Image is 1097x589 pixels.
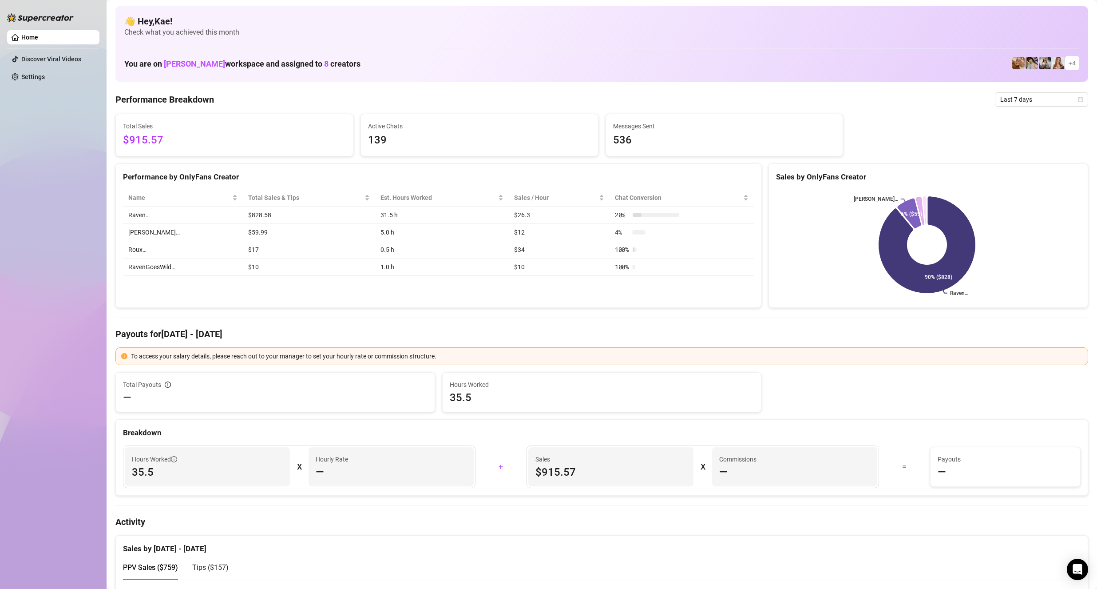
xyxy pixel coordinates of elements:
span: Active Chats [368,121,591,131]
td: $10 [509,259,610,276]
span: PPV Sales ( $759 ) [123,563,178,572]
h1: You are on workspace and assigned to creators [124,59,360,69]
h4: Activity [115,516,1088,528]
th: Name [123,189,243,207]
td: $12 [509,224,610,241]
span: — [719,465,728,479]
td: $828.58 [243,207,376,224]
span: + 4 [1069,58,1076,68]
td: 31.5 h [375,207,508,224]
div: Sales by OnlyFans Creator [776,171,1081,183]
div: Breakdown [123,427,1081,439]
a: Home [21,34,38,41]
span: Payouts [938,454,1073,464]
span: [PERSON_NAME] [164,59,225,68]
div: Performance by OnlyFans Creator [123,171,754,183]
span: Hours Worked [132,454,177,464]
span: — [316,465,324,479]
div: Est. Hours Worked [380,193,496,203]
span: Messages Sent [613,121,836,131]
span: calendar [1078,97,1083,102]
span: Total Sales [123,121,346,131]
span: 139 [368,132,591,149]
td: 5.0 h [375,224,508,241]
td: Roux… [123,241,243,259]
span: 100 % [615,245,629,255]
div: = [884,460,925,474]
td: $59.99 [243,224,376,241]
img: logo-BBDzfeDw.svg [7,13,74,22]
span: — [938,465,946,479]
h4: Performance Breakdown [115,93,214,106]
span: Sales / Hour [514,193,597,203]
th: Chat Conversion [610,189,754,207]
span: Total Payouts [123,380,161,390]
span: 35.5 [132,465,283,479]
td: 0.5 h [375,241,508,259]
span: Tips ( $157 ) [192,563,229,572]
div: Open Intercom Messenger [1067,559,1088,580]
article: Hourly Rate [316,454,348,464]
td: [PERSON_NAME]… [123,224,243,241]
span: — [123,390,131,405]
span: Sales [535,454,686,464]
article: Commissions [719,454,756,464]
h4: Payouts for [DATE] - [DATE] [115,328,1088,340]
th: Sales / Hour [509,189,610,207]
a: Discover Viral Videos [21,56,81,63]
div: X [297,460,301,474]
text: Raven… [950,290,968,296]
span: 20 % [615,210,629,220]
span: 100 % [615,262,629,272]
td: 1.0 h [375,259,508,276]
span: 35.5 [450,390,754,405]
span: info-circle [165,382,171,388]
img: Raven [1026,57,1038,69]
span: $915.57 [123,132,346,149]
div: Sales by [DATE] - [DATE] [123,536,1081,555]
text: [PERSON_NAME]… [854,196,898,202]
div: To access your salary details, please reach out to your manager to set your hourly rate or commis... [131,351,1082,361]
span: exclamation-circle [121,353,127,359]
h4: 👋 Hey, Kae ! [124,15,1079,28]
td: $10 [243,259,376,276]
td: $34 [509,241,610,259]
span: info-circle [171,456,177,462]
div: X [701,460,705,474]
img: Roux [1052,57,1065,69]
img: Roux️‍ [1012,57,1025,69]
span: Total Sales & Tips [248,193,363,203]
span: 536 [613,132,836,149]
td: $17 [243,241,376,259]
th: Total Sales & Tips [243,189,376,207]
span: Chat Conversion [615,193,742,203]
td: RavenGoesWild… [123,259,243,276]
a: Settings [21,73,45,80]
td: $26.3 [509,207,610,224]
span: 4 % [615,227,629,237]
span: Hours Worked [450,380,754,390]
td: Raven… [123,207,243,224]
span: Name [128,193,230,203]
img: ANDREA [1039,57,1051,69]
div: + [481,460,521,474]
span: $915.57 [535,465,686,479]
span: Last 7 days [1000,93,1083,106]
span: 8 [324,59,329,68]
span: Check what you achieved this month [124,28,1079,37]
